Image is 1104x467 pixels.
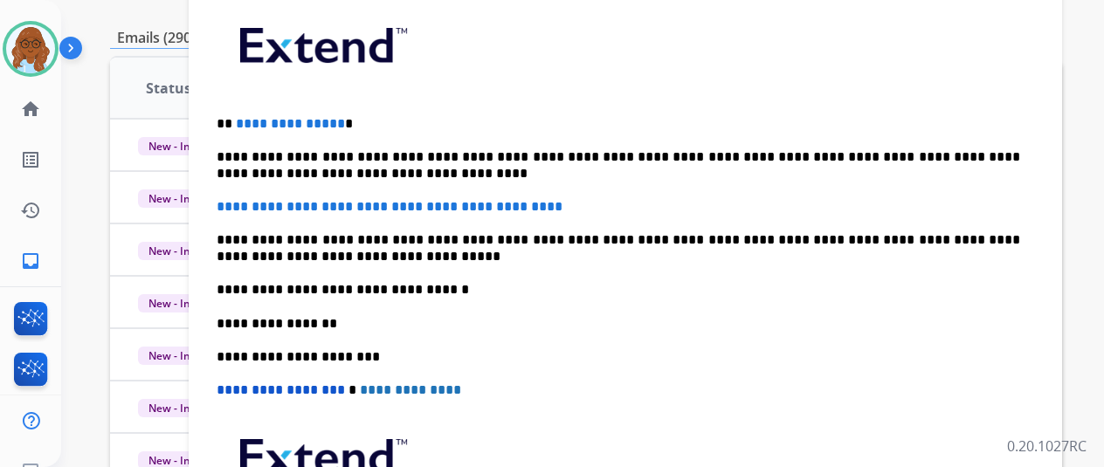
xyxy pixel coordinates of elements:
span: New - Initial [138,347,219,365]
span: New - Initial [138,294,219,312]
mat-icon: home [20,99,41,120]
p: Emails (290) [110,27,203,49]
p: 0.20.1027RC [1007,436,1087,457]
span: Status [146,78,191,99]
span: New - Initial [138,242,219,260]
span: New - Initial [138,399,219,417]
mat-icon: history [20,200,41,221]
mat-icon: inbox [20,251,41,271]
img: avatar [6,24,55,73]
mat-icon: list_alt [20,149,41,170]
span: New - Initial [138,189,219,208]
span: New - Initial [138,137,219,155]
